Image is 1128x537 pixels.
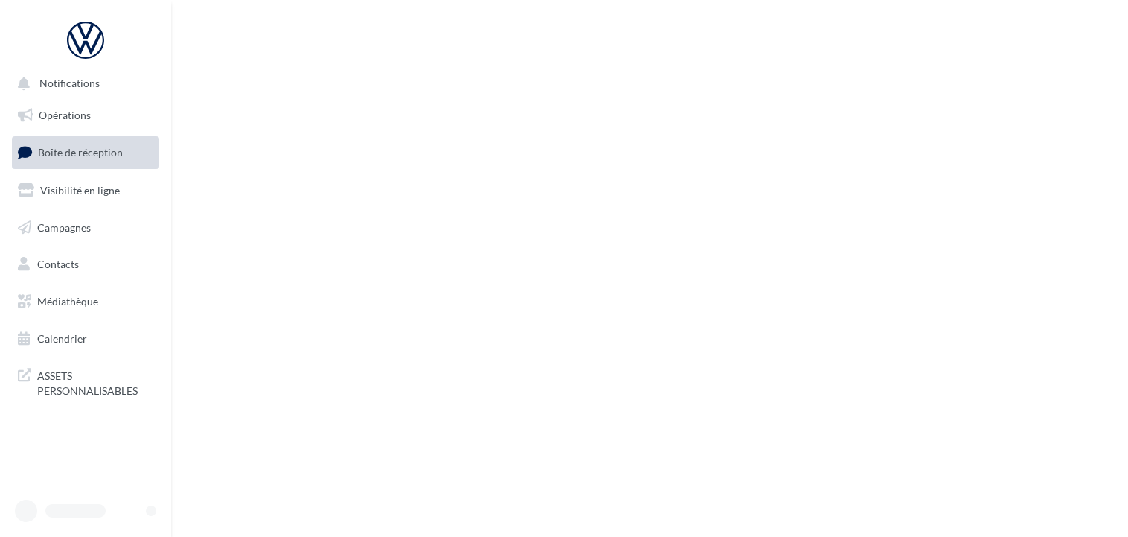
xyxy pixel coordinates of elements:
a: ASSETS PERSONNALISABLES [9,360,162,404]
span: Campagnes [37,220,91,233]
a: Campagnes [9,212,162,244]
a: Boîte de réception [9,136,162,168]
a: Contacts [9,249,162,280]
a: Médiathèque [9,286,162,317]
span: Calendrier [37,332,87,345]
span: ASSETS PERSONNALISABLES [37,366,153,398]
span: Notifications [39,77,100,90]
span: Visibilité en ligne [40,184,120,197]
a: Visibilité en ligne [9,175,162,206]
span: Opérations [39,109,91,121]
span: Médiathèque [37,295,98,308]
span: Contacts [37,258,79,270]
a: Calendrier [9,323,162,355]
span: Boîte de réception [38,146,123,159]
a: Opérations [9,100,162,131]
